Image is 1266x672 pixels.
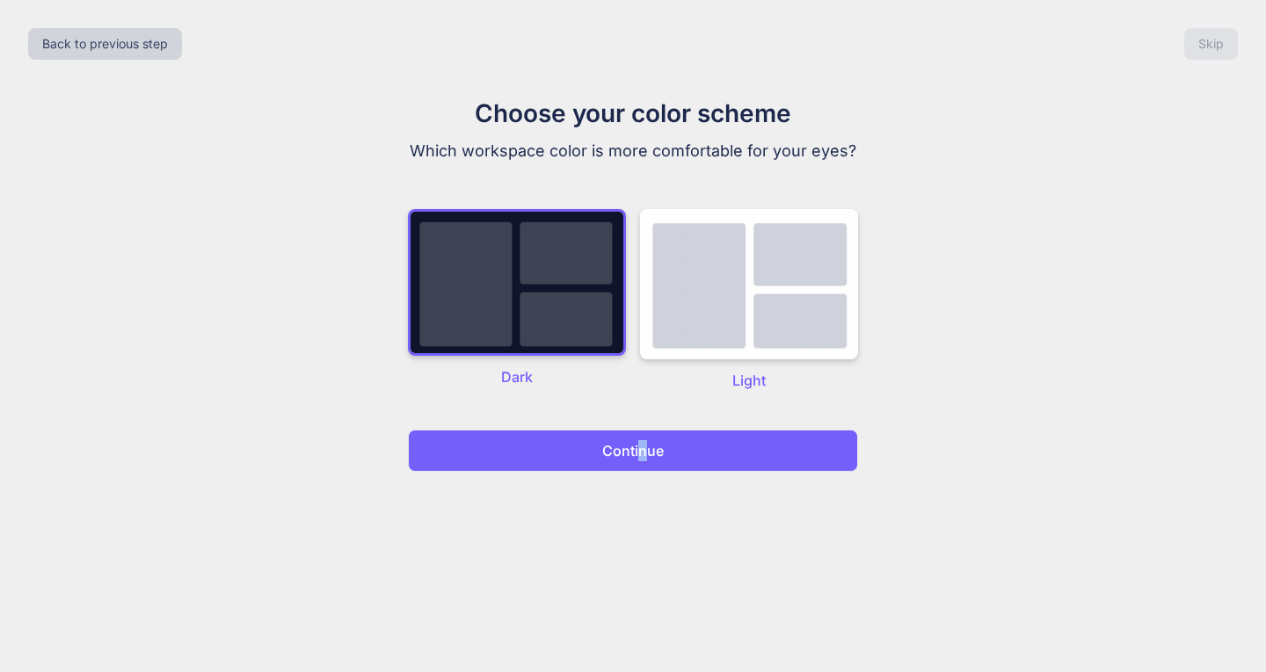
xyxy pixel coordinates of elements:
p: Light [640,370,858,391]
p: Which workspace color is more comfortable for your eyes? [338,139,928,163]
button: Back to previous step [28,28,182,60]
p: Dark [408,366,626,387]
img: dark [408,209,626,356]
button: Skip [1184,28,1238,60]
button: Continue [408,430,858,472]
img: dark [640,209,858,359]
p: Continue [602,440,664,461]
h1: Choose your color scheme [338,95,928,132]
